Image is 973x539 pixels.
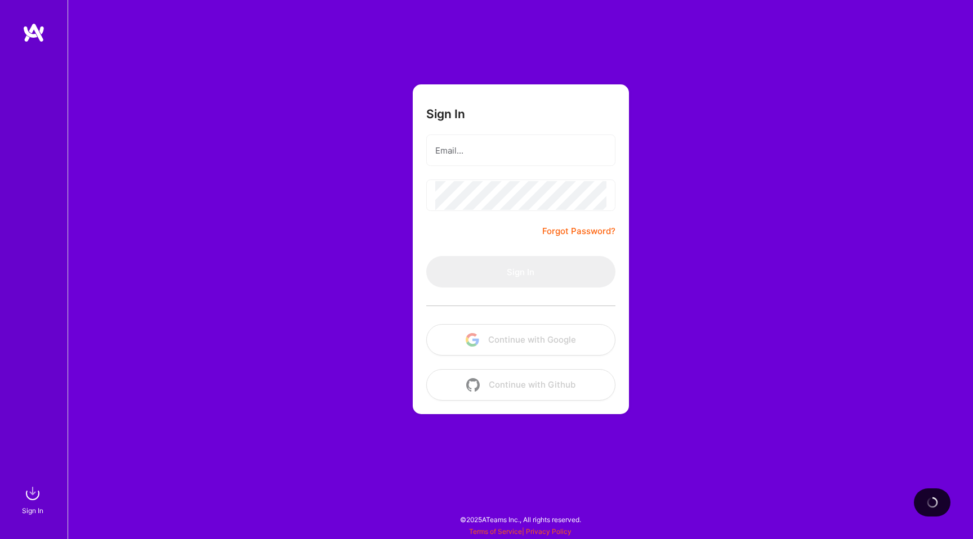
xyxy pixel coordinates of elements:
[426,324,615,356] button: Continue with Google
[24,482,44,516] a: sign inSign In
[469,527,572,536] span: |
[466,378,480,392] img: icon
[469,527,522,536] a: Terms of Service
[22,505,43,516] div: Sign In
[526,527,572,536] a: Privacy Policy
[21,482,44,505] img: sign in
[23,23,45,43] img: logo
[542,224,615,238] a: Forgot Password?
[466,333,479,347] img: icon
[927,497,938,508] img: loading
[435,136,606,165] input: Email...
[68,505,973,533] div: © 2025 ATeams Inc., All rights reserved.
[426,107,465,121] h3: Sign In
[426,369,615,401] button: Continue with Github
[426,256,615,288] button: Sign In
